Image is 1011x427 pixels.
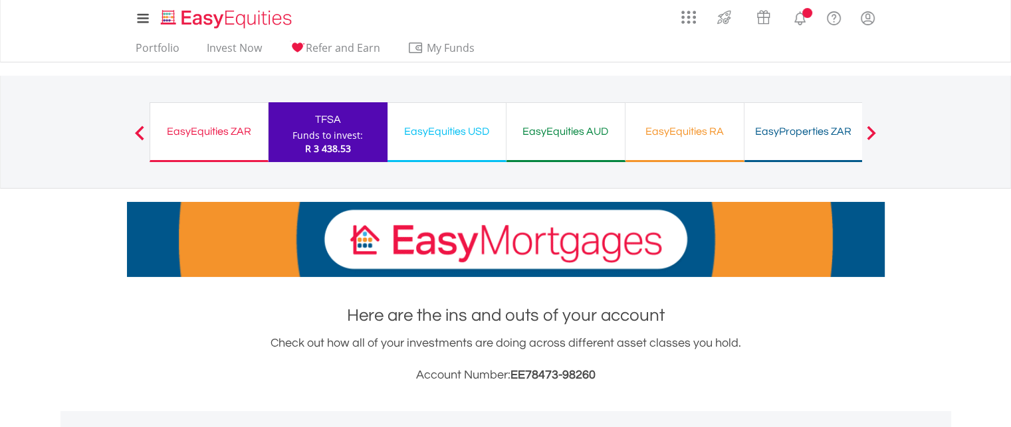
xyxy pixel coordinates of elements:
a: Vouchers [744,3,783,28]
span: My Funds [407,39,495,56]
img: EasyMortage Promotion Banner [127,202,885,277]
a: Notifications [783,3,817,30]
h3: Account Number: [127,366,885,384]
div: EasyEquities AUD [514,122,617,141]
a: FAQ's and Support [817,3,851,30]
div: EasyEquities USD [395,122,498,141]
img: vouchers-v2.svg [752,7,774,28]
a: AppsGrid [673,3,705,25]
h1: Here are the ins and outs of your account [127,303,885,327]
a: Portfolio [130,41,185,62]
button: Previous [126,132,153,145]
div: TFSA [277,110,380,129]
div: EasyEquities ZAR [158,122,260,141]
a: Home page [156,3,297,30]
a: Invest Now [201,41,267,62]
button: Next [858,132,885,145]
span: Refer and Earn [306,41,380,55]
span: R 3 438.53 [305,142,351,155]
img: grid-menu-icon.svg [681,10,696,25]
div: Check out how all of your investments are doing across different asset classes you hold. [127,334,885,384]
div: EasyEquities RA [633,122,736,141]
a: My Profile [851,3,885,33]
a: Refer and Earn [284,41,386,62]
div: Funds to invest: [292,129,363,142]
div: EasyProperties ZAR [752,122,855,141]
img: EasyEquities_Logo.png [158,8,297,30]
img: thrive-v2.svg [713,7,735,28]
span: EE78473-98260 [510,369,596,381]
